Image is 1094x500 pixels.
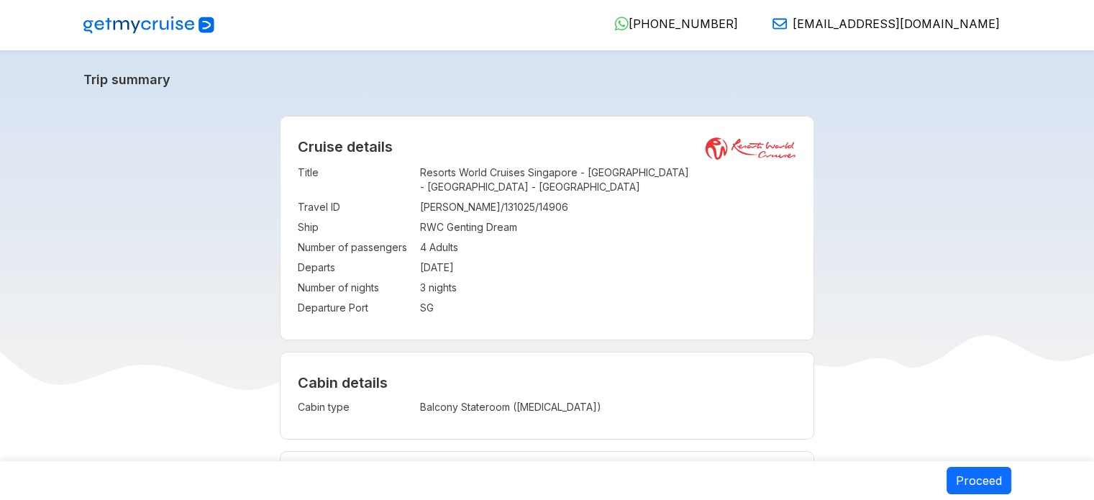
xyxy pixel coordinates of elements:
[413,397,420,417] td: :
[614,17,629,31] img: WhatsApp
[772,17,787,31] img: Email
[947,467,1011,494] button: Proceed
[298,258,413,278] td: Departs
[413,278,420,298] td: :
[298,237,413,258] td: Number of passengers
[413,217,420,237] td: :
[793,17,1000,31] span: [EMAIL_ADDRESS][DOMAIN_NAME]
[420,278,796,298] td: 3 nights
[761,17,1000,31] a: [EMAIL_ADDRESS][DOMAIN_NAME]
[298,278,413,298] td: Number of nights
[629,17,738,31] span: [PHONE_NUMBER]
[298,163,413,197] td: Title
[298,397,413,417] td: Cabin type
[420,163,796,197] td: Resorts World Cruises Singapore - [GEOGRAPHIC_DATA] - [GEOGRAPHIC_DATA] - [GEOGRAPHIC_DATA]
[413,197,420,217] td: :
[603,17,738,31] a: [PHONE_NUMBER]
[298,217,413,237] td: Ship
[413,163,420,197] td: :
[413,258,420,278] td: :
[298,298,413,318] td: Departure Port
[298,138,796,155] h2: Cruise details
[420,258,796,278] td: [DATE]
[83,72,1011,87] a: Trip summary
[413,298,420,318] td: :
[298,374,796,391] h4: Cabin details
[420,217,796,237] td: RWC Genting Dream
[420,397,685,417] td: Balcony Stateroom ([MEDICAL_DATA])
[420,298,796,318] td: SG
[420,197,796,217] td: [PERSON_NAME]/131025/14906
[298,197,413,217] td: Travel ID
[420,237,796,258] td: 4 Adults
[413,237,420,258] td: :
